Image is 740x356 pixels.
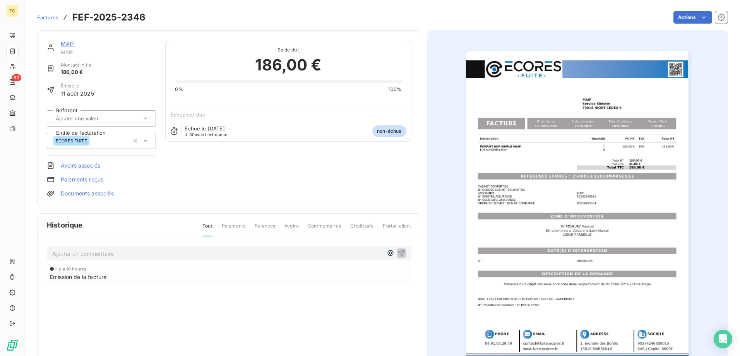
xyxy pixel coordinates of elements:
[61,49,156,55] span: MAIF
[6,339,19,351] img: Logo LeanPay
[284,222,298,236] span: Avoirs
[61,176,103,183] a: Paiements reçus
[714,330,732,348] div: Open Intercom Messenger
[12,74,21,81] span: 92
[61,40,75,47] a: MAIF
[37,14,58,21] span: Factures
[50,273,106,281] span: Émission de la facture
[185,125,224,132] span: Échue le [DATE]
[6,5,19,17] div: EC
[255,222,275,236] span: Relances
[389,86,402,93] span: 100%
[55,115,133,122] input: Ajouter une valeur
[175,86,183,93] span: 0%
[308,222,341,236] span: Commentaires
[61,68,92,76] span: 186,00 €
[72,10,146,24] h3: FEF-2025-2346
[6,76,18,88] a: 92
[37,14,58,21] a: Factures
[61,190,114,197] a: Documents associés
[255,53,321,77] span: 186,00 €
[202,222,212,236] span: Tout
[61,82,94,89] span: Émise le
[185,132,195,137] span: J-30
[56,139,87,143] span: ECORES FUITE
[55,267,86,271] span: il y a 10 heures
[170,111,206,118] span: Échéance due
[383,222,411,236] span: Portail client
[47,220,83,230] span: Historique
[350,222,374,236] span: Creditsafe
[372,125,406,137] span: non-échue
[222,222,245,236] span: Paiements
[61,62,92,68] span: Montant initial
[175,46,401,53] span: Solde dû :
[61,162,100,169] a: Avoirs associés
[673,11,712,24] button: Actions
[61,89,94,98] span: 11 août 2025
[185,132,227,137] span: avant échéance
